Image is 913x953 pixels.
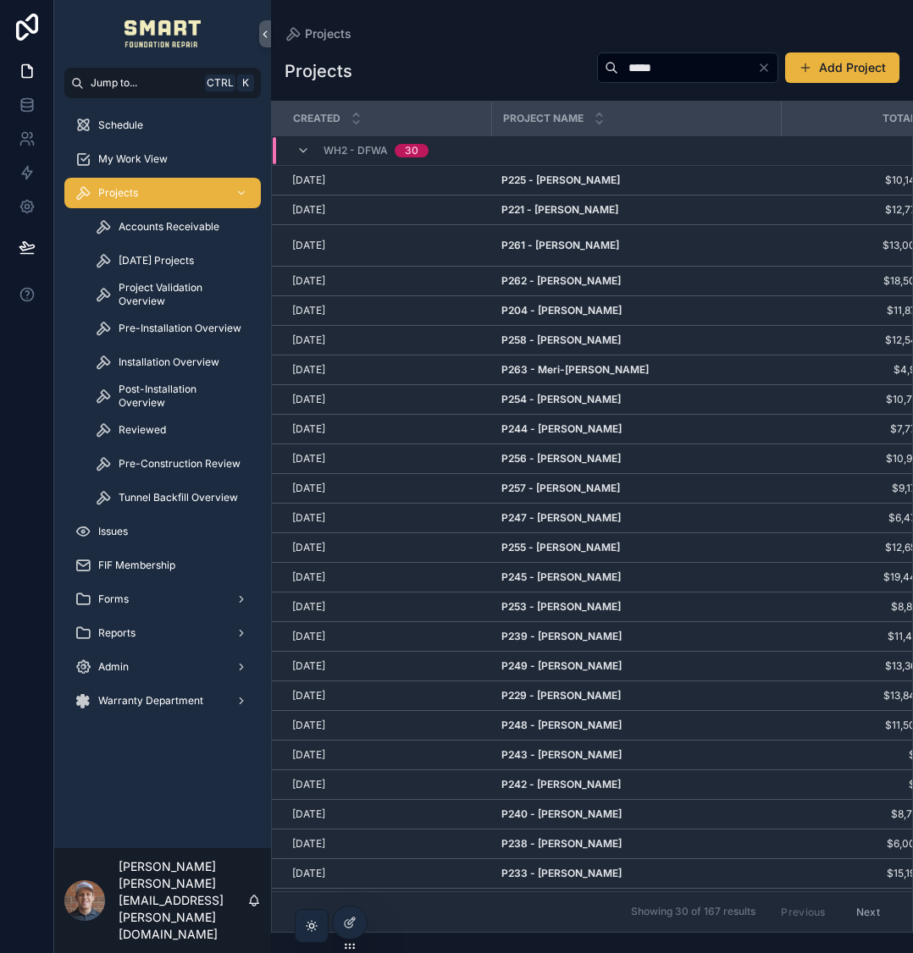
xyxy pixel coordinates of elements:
a: [DATE] [292,541,481,554]
span: Installation Overview [119,355,219,369]
p: [DATE] [292,807,325,821]
span: Ctrl [205,74,235,91]
a: P238 - [PERSON_NAME] [501,837,771,851]
p: [DATE] [292,659,325,673]
strong: P262 - [PERSON_NAME] [501,274,621,287]
a: [DATE] [292,482,481,495]
a: P248 - [PERSON_NAME] [501,719,771,732]
p: [PERSON_NAME] [PERSON_NAME][EMAIL_ADDRESS][PERSON_NAME][DOMAIN_NAME] [119,858,247,943]
span: FIF Membership [98,559,175,572]
strong: P255 - [PERSON_NAME] [501,541,620,554]
a: P247 - [PERSON_NAME] [501,511,771,525]
a: Installation Overview [85,347,261,377]
a: Schedule [64,110,261,140]
strong: P233 - [PERSON_NAME] [501,867,622,879]
a: P221 - [PERSON_NAME] [501,203,771,217]
p: [DATE] [292,333,325,347]
a: P245 - [PERSON_NAME] [501,570,771,584]
p: [DATE] [292,511,325,525]
strong: P244 - [PERSON_NAME] [501,422,622,435]
span: Project Validation Overview [119,281,244,308]
a: [DATE] [292,570,481,584]
strong: P238 - [PERSON_NAME] [501,837,622,850]
span: Reports [98,626,136,640]
span: Jump to... [91,76,198,90]
a: Warranty Department [64,686,261,716]
strong: P239 - [PERSON_NAME] [501,630,622,642]
a: Tunnel Backfill Overview [85,482,261,513]
a: Reviewed [85,415,261,445]
a: P257 - [PERSON_NAME] [501,482,771,495]
p: [DATE] [292,600,325,614]
span: Pre-Construction Review [119,457,241,471]
a: Accounts Receivable [85,212,261,242]
a: [DATE] [292,748,481,762]
strong: P257 - [PERSON_NAME] [501,482,620,494]
button: Next [844,899,892,925]
a: P263 - Meri-[PERSON_NAME] [501,363,771,377]
p: [DATE] [292,630,325,643]
strong: P248 - [PERSON_NAME] [501,719,622,731]
p: [DATE] [292,541,325,554]
a: Admin [64,652,261,682]
a: [DATE] [292,807,481,821]
p: [DATE] [292,748,325,762]
strong: P229 - [PERSON_NAME] [501,689,621,702]
p: [DATE] [292,239,325,252]
img: App logo [125,20,202,47]
a: P258 - [PERSON_NAME] [501,333,771,347]
strong: P256 - [PERSON_NAME] [501,452,621,465]
a: [DATE] [292,867,481,880]
strong: P263 - Meri-[PERSON_NAME] [501,363,649,376]
span: Project Name [503,112,584,125]
strong: P240 - [PERSON_NAME] [501,807,622,820]
h1: Projects [285,59,352,83]
p: [DATE] [292,570,325,584]
a: FIF Membership [64,550,261,581]
strong: P247 - [PERSON_NAME] [501,511,621,524]
a: Project Validation Overview [85,279,261,310]
strong: P243 - [PERSON_NAME] [501,748,622,761]
a: [DATE] [292,203,481,217]
p: [DATE] [292,837,325,851]
a: P249 - [PERSON_NAME] [501,659,771,673]
strong: P258 - [PERSON_NAME] [501,333,621,346]
span: Projects [98,186,138,200]
a: P243 - [PERSON_NAME] [501,748,771,762]
p: [DATE] [292,719,325,732]
span: Forms [98,592,129,606]
span: Tunnel Backfill Overview [119,491,238,504]
div: 30 [405,144,418,157]
a: [DATE] [292,719,481,732]
a: Reports [64,618,261,648]
a: My Work View [64,144,261,174]
a: P233 - [PERSON_NAME] [501,867,771,880]
p: [DATE] [292,778,325,791]
strong: P261 - [PERSON_NAME] [501,239,619,251]
a: [DATE] [292,239,481,252]
span: Warranty Department [98,694,203,708]
a: [DATE] [292,333,481,347]
button: Clear [757,61,777,74]
a: [DATE] [292,363,481,377]
a: [DATE] [292,393,481,406]
a: P204 - [PERSON_NAME] [501,304,771,317]
button: Add Project [785,52,899,83]
a: [DATE] [292,274,481,288]
span: Admin [98,660,129,674]
a: P262 - [PERSON_NAME] [501,274,771,288]
p: [DATE] [292,452,325,465]
p: [DATE] [292,867,325,880]
a: P255 - [PERSON_NAME] [501,541,771,554]
a: Forms [64,584,261,614]
p: [DATE] [292,482,325,495]
a: [DATE] [292,778,481,791]
a: P244 - [PERSON_NAME] [501,422,771,436]
p: [DATE] [292,422,325,436]
a: P229 - [PERSON_NAME] [501,689,771,702]
a: P254 - [PERSON_NAME] [501,393,771,406]
span: Issues [98,525,128,538]
a: Projects [285,25,351,42]
a: P239 - [PERSON_NAME] [501,630,771,643]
